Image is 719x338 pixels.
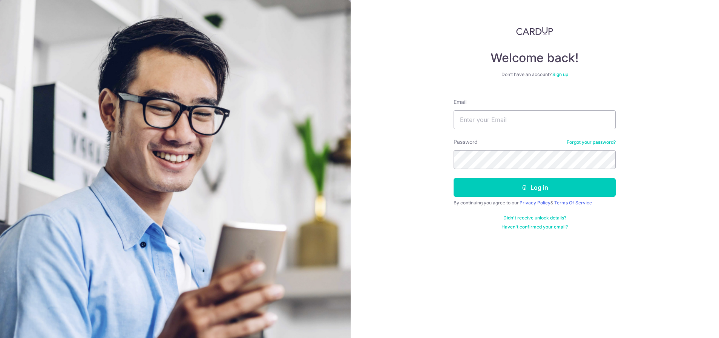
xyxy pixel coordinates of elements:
label: Email [454,98,466,106]
h4: Welcome back! [454,50,616,65]
button: Log in [454,178,616,197]
a: Forgot your password? [567,139,616,145]
a: Haven't confirmed your email? [501,224,568,230]
a: Terms Of Service [554,200,592,206]
input: Enter your Email [454,110,616,129]
a: Sign up [552,72,568,77]
div: By continuing you agree to our & [454,200,616,206]
img: CardUp Logo [516,26,553,35]
label: Password [454,138,478,146]
div: Don’t have an account? [454,72,616,78]
a: Privacy Policy [520,200,550,206]
a: Didn't receive unlock details? [503,215,566,221]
